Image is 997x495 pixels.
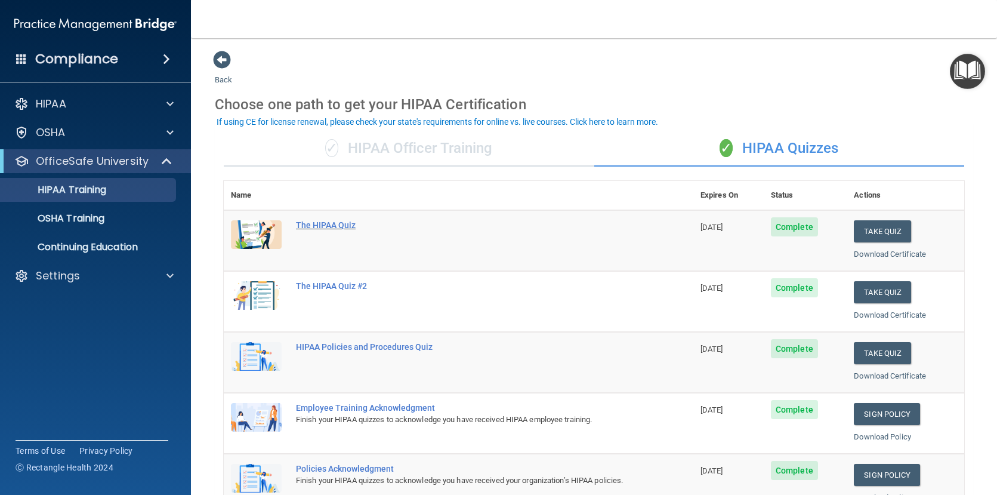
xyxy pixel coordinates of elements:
span: Complete [771,278,818,297]
div: Choose one path to get your HIPAA Certification [215,87,973,122]
span: Ⓒ Rectangle Health 2024 [16,462,113,474]
span: Complete [771,400,818,419]
button: If using CE for license renewal, please check your state's requirements for online vs. live cours... [215,116,660,128]
span: ✓ [325,139,338,157]
button: Take Quiz [854,281,911,303]
span: Complete [771,461,818,480]
p: OSHA Training [8,213,104,225]
span: [DATE] [700,345,723,353]
div: HIPAA Quizzes [594,131,965,167]
a: Download Certificate [854,250,926,259]
a: Back [215,61,232,84]
span: ✓ [720,139,733,157]
span: [DATE] [700,223,723,232]
div: The HIPAA Quiz [296,220,634,230]
button: Take Quiz [854,220,911,242]
a: Privacy Policy [79,445,133,457]
div: HIPAA Policies and Procedures Quiz [296,342,634,352]
div: Policies Acknowledgment [296,464,634,474]
a: OfficeSafe University [14,154,173,168]
a: Sign Policy [854,403,920,425]
span: [DATE] [700,466,723,475]
th: Name [224,181,289,210]
span: Complete [771,217,818,236]
p: OSHA [36,125,66,140]
div: HIPAA Officer Training [224,131,594,167]
span: [DATE] [700,284,723,293]
p: OfficeSafe University [36,154,149,168]
th: Expires On [693,181,764,210]
img: PMB logo [14,13,177,36]
div: Finish your HIPAA quizzes to acknowledge you have received HIPAA employee training. [296,413,634,427]
a: Sign Policy [854,464,920,486]
a: Settings [14,269,174,283]
iframe: Drift Widget Chat Controller [791,410,983,458]
button: Take Quiz [854,342,911,364]
span: [DATE] [700,405,723,414]
p: HIPAA [36,97,66,111]
a: Download Certificate [854,371,926,380]
a: Download Certificate [854,310,926,319]
a: HIPAA [14,97,174,111]
div: Finish your HIPAA quizzes to acknowledge you have received your organization’s HIPAA policies. [296,474,634,488]
button: Open Resource Center [950,54,985,89]
a: OSHA [14,125,174,140]
p: Settings [36,269,80,283]
a: Terms of Use [16,445,65,457]
th: Status [764,181,847,210]
h4: Compliance [35,51,118,67]
p: Continuing Education [8,241,171,253]
span: Complete [771,339,818,358]
p: HIPAA Training [8,184,106,196]
th: Actions [847,181,964,210]
div: If using CE for license renewal, please check your state's requirements for online vs. live cours... [217,118,658,126]
div: The HIPAA Quiz #2 [296,281,634,291]
div: Employee Training Acknowledgment [296,403,634,413]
